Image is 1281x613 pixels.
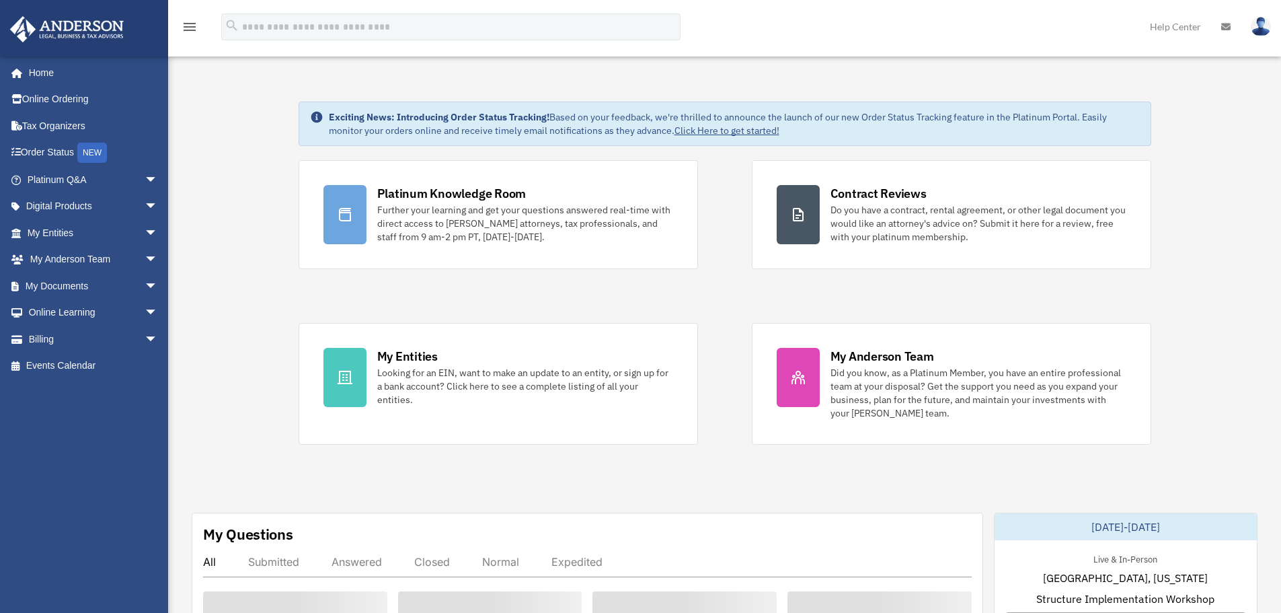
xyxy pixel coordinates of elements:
div: Submitted [248,555,299,569]
div: Looking for an EIN, want to make an update to an entity, or sign up for a bank account? Click her... [377,366,673,406]
a: My Documentsarrow_drop_down [9,273,178,299]
img: Anderson Advisors Platinum Portal [6,16,128,42]
div: Contract Reviews [830,185,927,202]
div: Live & In-Person [1083,551,1168,565]
span: arrow_drop_down [145,273,171,300]
div: Do you have a contract, rental agreement, or other legal document you would like an attorney's ad... [830,203,1126,244]
a: Contract Reviews Do you have a contract, rental agreement, or other legal document you would like... [752,160,1151,269]
span: arrow_drop_down [145,219,171,247]
i: menu [182,19,198,35]
a: My Anderson Teamarrow_drop_down [9,246,178,273]
div: [DATE]-[DATE] [995,513,1257,540]
a: Home [9,59,171,86]
a: My Entities Looking for an EIN, want to make an update to an entity, or sign up for a bank accoun... [299,323,698,445]
a: Events Calendar [9,353,178,380]
img: User Pic [1251,17,1271,36]
div: Did you know, as a Platinum Member, you have an entire professional team at your disposal? Get th... [830,366,1126,420]
div: Closed [414,555,450,569]
div: Platinum Knowledge Room [377,185,527,202]
a: Click Here to get started! [674,124,779,137]
a: Order StatusNEW [9,139,178,167]
div: Normal [482,555,519,569]
a: Digital Productsarrow_drop_down [9,193,178,220]
span: arrow_drop_down [145,166,171,194]
div: Further your learning and get your questions answered real-time with direct access to [PERSON_NAM... [377,203,673,244]
a: Platinum Q&Aarrow_drop_down [9,166,178,193]
a: Online Learningarrow_drop_down [9,299,178,326]
a: Tax Organizers [9,112,178,139]
div: My Anderson Team [830,348,934,365]
span: arrow_drop_down [145,246,171,274]
div: All [203,555,216,569]
div: Based on your feedback, we're thrilled to announce the launch of our new Order Status Tracking fe... [329,110,1140,137]
a: Platinum Knowledge Room Further your learning and get your questions answered real-time with dire... [299,160,698,269]
div: NEW [77,143,107,163]
i: search [225,18,239,33]
span: Structure Implementation Workshop [1036,591,1214,607]
a: menu [182,24,198,35]
a: Online Ordering [9,86,178,113]
strong: Exciting News: Introducing Order Status Tracking! [329,111,549,123]
div: Answered [332,555,382,569]
span: arrow_drop_down [145,326,171,353]
a: My Anderson Team Did you know, as a Platinum Member, you have an entire professional team at your... [752,323,1151,445]
a: My Entitiesarrow_drop_down [9,219,178,246]
div: My Questions [203,524,293,544]
a: Billingarrow_drop_down [9,326,178,353]
span: [GEOGRAPHIC_DATA], [US_STATE] [1043,570,1208,586]
span: arrow_drop_down [145,193,171,221]
div: My Entities [377,348,438,365]
div: Expedited [551,555,603,569]
span: arrow_drop_down [145,299,171,327]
